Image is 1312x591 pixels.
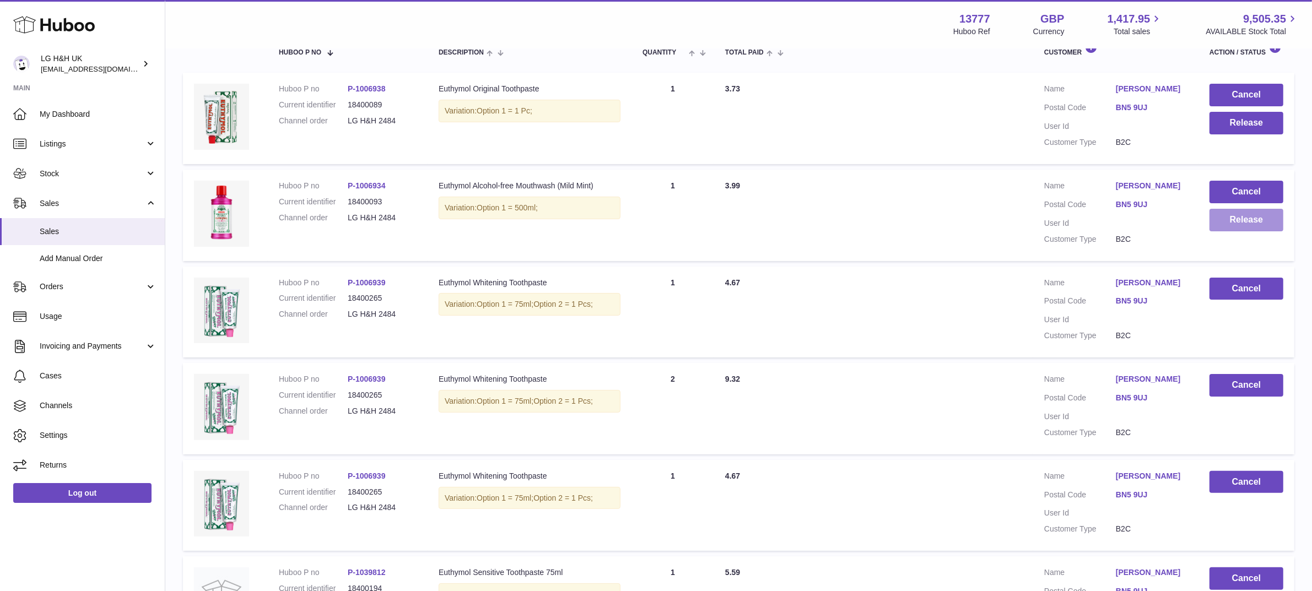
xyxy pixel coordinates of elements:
span: 3.73 [725,84,740,93]
span: Option 1 = 75ml; [477,397,533,405]
dt: Name [1044,567,1116,581]
img: Euthymol_Original_Toothpaste_Image-1.webp [194,84,249,150]
dd: 18400265 [348,293,417,303]
dd: B2C [1116,330,1187,341]
img: whitening-toothpaste.webp [194,471,249,537]
td: 1 [631,460,714,551]
span: Option 1 = 500ml; [477,203,538,212]
span: 4.67 [725,278,740,287]
a: BN5 9UJ [1116,296,1187,306]
div: Customer [1044,41,1187,56]
span: 5.59 [725,568,740,577]
span: 1,417.95 [1108,12,1151,26]
span: Sales [40,198,145,209]
dd: LG H&H 2484 [348,406,417,416]
dd: B2C [1116,137,1187,148]
dt: Customer Type [1044,234,1116,245]
dt: Huboo P no [279,278,348,288]
a: [PERSON_NAME] [1116,374,1187,384]
span: Total sales [1114,26,1163,37]
span: My Dashboard [40,109,156,120]
div: Variation: [439,197,620,219]
span: AVAILABLE Stock Total [1206,26,1299,37]
span: Option 2 = 1 Pcs; [533,494,593,502]
dt: Postal Code [1044,102,1116,116]
a: [PERSON_NAME] [1116,84,1187,94]
dd: B2C [1116,524,1187,534]
dd: LG H&H 2484 [348,116,417,126]
div: Variation: [439,390,620,413]
button: Cancel [1210,278,1283,300]
a: [PERSON_NAME] [1116,181,1187,191]
span: 4.67 [725,471,740,480]
strong: GBP [1040,12,1064,26]
dt: Channel order [279,406,348,416]
div: Huboo Ref [953,26,990,37]
dt: Postal Code [1044,490,1116,503]
dt: Name [1044,374,1116,387]
dt: Customer Type [1044,524,1116,534]
button: Release [1210,112,1283,134]
dt: User Id [1044,315,1116,325]
a: P-1006939 [348,278,386,287]
dt: Huboo P no [279,181,348,191]
button: Cancel [1210,84,1283,106]
dt: User Id [1044,508,1116,518]
dd: 18400265 [348,487,417,497]
dt: Name [1044,278,1116,291]
img: whitening-toothpaste.webp [194,374,249,440]
button: Cancel [1210,471,1283,494]
dt: Name [1044,84,1116,97]
a: P-1006939 [348,471,386,480]
a: [PERSON_NAME] [1116,567,1187,578]
img: veechen@lghnh.co.uk [13,56,30,72]
button: Release [1210,209,1283,231]
dt: Postal Code [1044,296,1116,309]
span: Option 2 = 1 Pcs; [533,397,593,405]
dd: 18400265 [348,390,417,400]
dt: Customer Type [1044,137,1116,148]
span: Listings [40,139,145,149]
span: Huboo P no [279,49,321,56]
dt: Name [1044,181,1116,194]
a: 1,417.95 Total sales [1108,12,1163,37]
span: Channels [40,400,156,411]
dt: Postal Code [1044,393,1116,406]
img: Euthymol_Alcohol_Free_Mild_Mint_Mouthwash_500ml.webp [194,181,249,247]
div: Euthymol Whitening Toothpaste [439,374,620,384]
dt: Current identifier [279,197,348,207]
dd: LG H&H 2484 [348,309,417,319]
a: Log out [13,483,152,503]
span: 9,505.35 [1243,12,1286,26]
span: Stock [40,169,145,179]
td: 1 [631,73,714,164]
a: P-1006934 [348,181,386,190]
span: Add Manual Order [40,253,156,264]
span: Invoicing and Payments [40,341,145,351]
div: Euthymol Whitening Toothpaste [439,278,620,288]
dt: Postal Code [1044,199,1116,213]
button: Cancel [1210,567,1283,590]
dt: Channel order [279,502,348,513]
dt: Channel order [279,116,348,126]
span: Option 1 = 75ml; [477,494,533,502]
dd: 18400089 [348,100,417,110]
a: P-1039812 [348,568,386,577]
dt: User Id [1044,411,1116,422]
span: 3.99 [725,181,740,190]
div: Variation: [439,487,620,509]
button: Cancel [1210,181,1283,203]
div: Currency [1033,26,1065,37]
td: 1 [631,267,714,358]
span: Total paid [725,49,764,56]
strong: 13777 [959,12,990,26]
dt: Current identifier [279,293,348,303]
dt: User Id [1044,121,1116,132]
td: 2 [631,363,714,454]
td: 1 [631,170,714,261]
dt: Customer Type [1044,330,1116,341]
dt: Current identifier [279,487,348,497]
span: 9.32 [725,375,740,383]
div: Euthymol Original Toothpaste [439,84,620,94]
img: whitening-toothpaste.webp [194,278,249,344]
